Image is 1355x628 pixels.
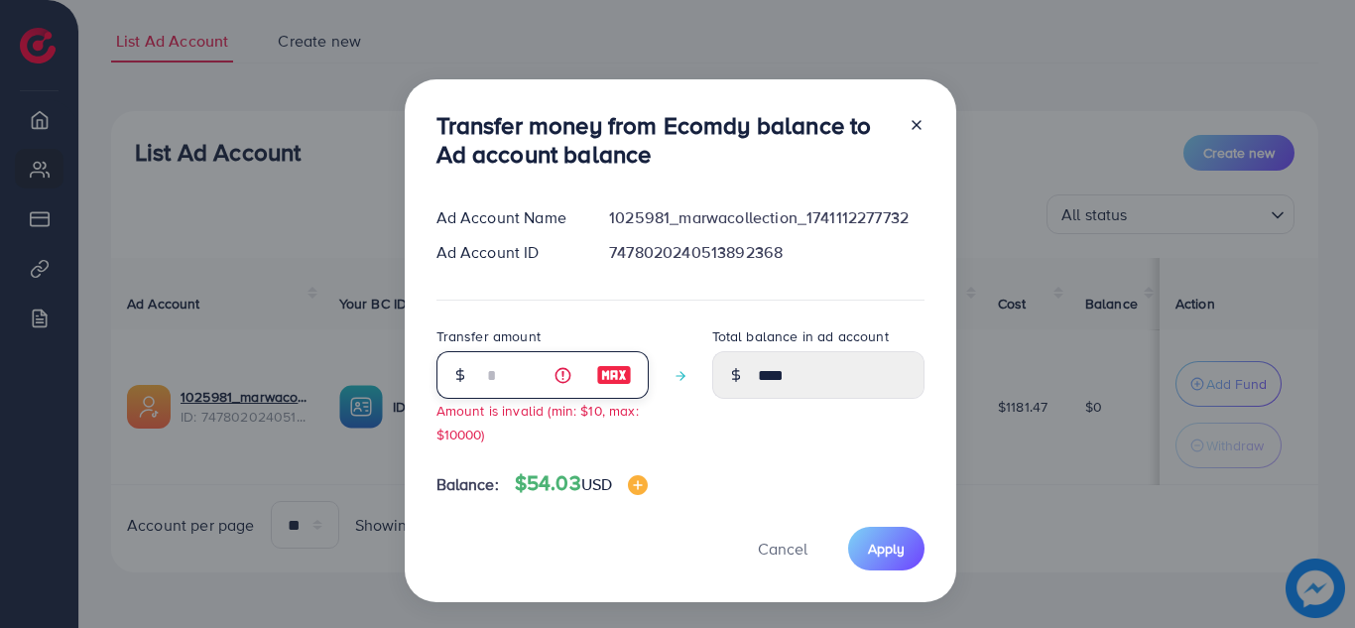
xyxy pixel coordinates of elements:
[515,471,648,496] h4: $54.03
[436,473,499,496] span: Balance:
[758,538,807,560] span: Cancel
[421,241,594,264] div: Ad Account ID
[436,111,893,169] h3: Transfer money from Ecomdy balance to Ad account balance
[593,206,939,229] div: 1025981_marwacollection_1741112277732
[848,527,924,569] button: Apply
[596,363,632,387] img: image
[733,527,832,569] button: Cancel
[436,326,541,346] label: Transfer amount
[712,326,889,346] label: Total balance in ad account
[581,473,612,495] span: USD
[421,206,594,229] div: Ad Account Name
[868,539,905,559] span: Apply
[593,241,939,264] div: 7478020240513892368
[628,475,648,495] img: image
[436,401,639,442] small: Amount is invalid (min: $10, max: $10000)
